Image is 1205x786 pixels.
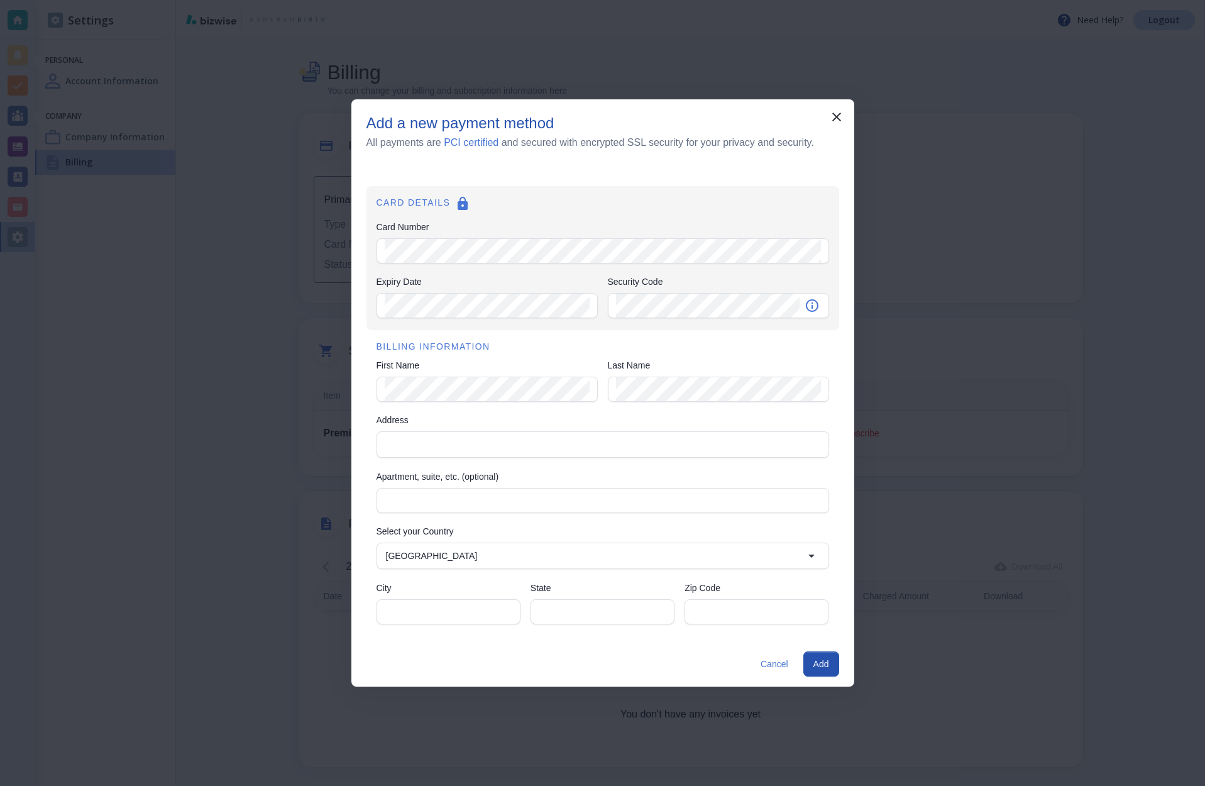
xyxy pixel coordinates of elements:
[377,196,829,216] h6: CARD DETAILS
[799,543,824,568] button: Open
[444,137,498,148] a: PCI certified
[366,135,814,150] h6: All payments are and secured with encrypted SSL security for your privacy and security.
[377,525,829,538] label: Select your Country
[805,298,820,313] svg: Security code is the 3-4 digit number on the back of your card
[803,651,839,677] button: Add
[756,651,793,677] button: Cancel
[366,114,554,133] h5: Add a new payment method
[377,340,829,354] h6: BILLING INFORMATION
